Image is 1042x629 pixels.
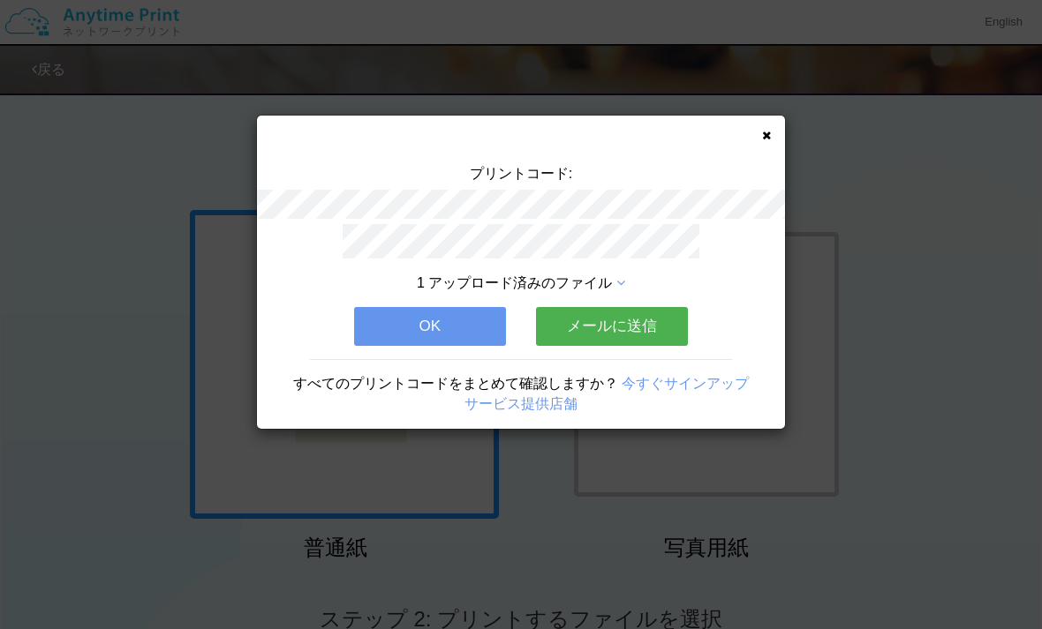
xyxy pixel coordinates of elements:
[536,307,688,346] button: メールに送信
[470,166,572,181] span: プリントコード:
[464,396,578,411] a: サービス提供店舗
[417,275,612,290] span: 1 アップロード済みのファイル
[622,376,749,391] a: 今すぐサインアップ
[293,376,618,391] span: すべてのプリントコードをまとめて確認しますか？
[354,307,506,346] button: OK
